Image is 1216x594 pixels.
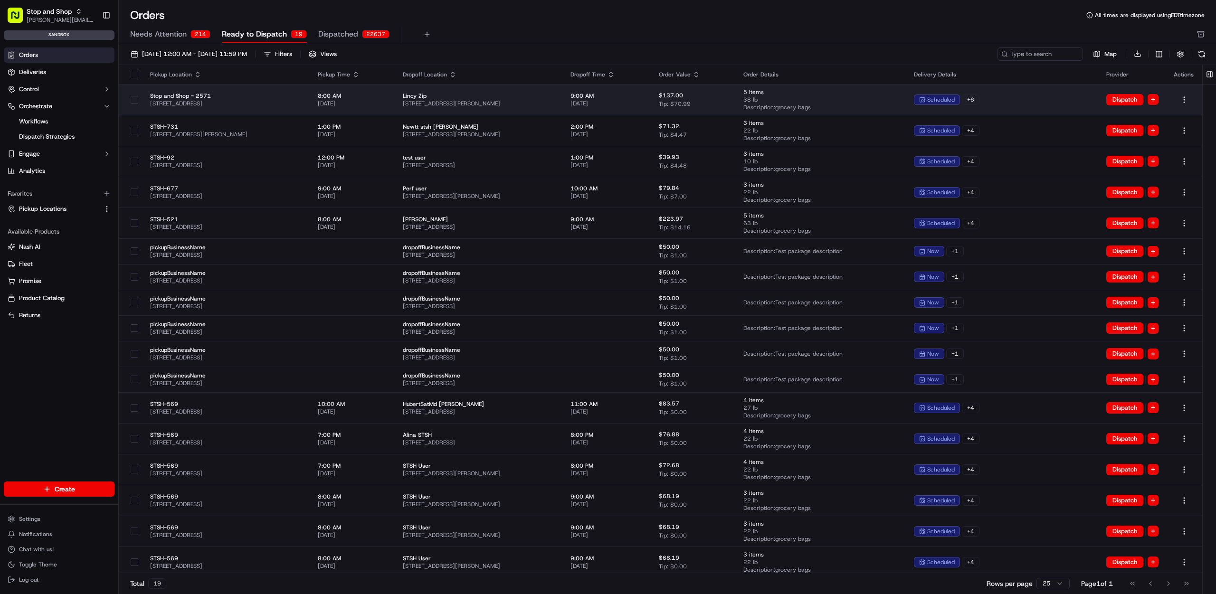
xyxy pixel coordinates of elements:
span: dropoffBusinessName [403,269,555,277]
div: + 1 [946,374,964,385]
span: [DATE] [318,223,388,231]
a: Analytics [4,163,114,179]
button: Dispatch [1106,271,1143,283]
div: Order Details [743,71,899,78]
button: Refresh [1195,47,1208,61]
span: 11:00 AM [570,400,644,408]
span: [STREET_ADDRESS] [403,354,555,361]
span: 4 items [743,458,899,466]
span: 10 lb [743,158,899,165]
span: Description: grocery bags [743,227,899,235]
span: 9:00 AM [570,216,644,223]
span: Log out [19,576,38,584]
div: Actions [1174,71,1195,78]
span: [DATE] [570,192,644,200]
span: test user [403,154,555,161]
div: 22637 [362,30,389,38]
span: 9:00 AM [570,493,644,500]
span: 3 items [743,181,899,189]
span: Description: Test package description [743,376,899,383]
span: Tip: $0.00 [659,439,687,447]
button: Dispatch [1106,433,1143,444]
span: Product Catalog [19,294,65,302]
button: Dispatch [1106,556,1143,568]
span: pickupBusinessName [150,269,303,277]
span: [STREET_ADDRESS] [403,223,555,231]
span: dropoffBusinessName [403,244,555,251]
span: [STREET_ADDRESS][PERSON_NAME] [403,470,555,477]
span: Engage [19,150,40,158]
div: + 1 [946,246,964,256]
span: Fleet [19,260,33,268]
span: [DATE] [570,223,644,231]
div: + 1 [946,297,964,308]
span: pickupBusinessName [150,346,303,354]
span: dropoffBusinessName [403,321,555,328]
span: Perf user [403,185,555,192]
div: + 4 [962,156,979,167]
div: + 4 [962,218,979,228]
span: Chat with us! [19,546,54,553]
span: now [927,376,939,383]
div: + 1 [946,323,964,333]
button: Toggle Theme [4,558,114,571]
span: Description: grocery bags [743,443,899,450]
span: Description: grocery bags [743,473,899,481]
button: Views [304,47,341,61]
span: 7:00 PM [318,462,388,470]
a: 💻API Documentation [76,134,156,151]
span: [DATE] [570,161,644,169]
span: [STREET_ADDRESS] [150,161,303,169]
img: 1736555255976-a54dd68f-1ca7-489b-9aae-adbdc363a1c4 [9,91,27,108]
span: 1:00 PM [570,154,644,161]
span: $50.00 [659,269,679,276]
a: Product Catalog [8,294,111,302]
span: Deliveries [19,68,46,76]
div: + 4 [962,434,979,444]
span: [STREET_ADDRESS] [403,328,555,336]
span: scheduled [927,497,955,504]
span: 10:00 AM [318,400,388,408]
span: Tip: $0.00 [659,470,687,478]
span: Description: grocery bags [743,134,899,142]
button: Dispatch [1106,464,1143,475]
span: 8:00 AM [318,216,388,223]
span: pickupBusinessName [150,295,303,302]
span: dropoffBusinessName [403,346,555,354]
span: Tip: $7.00 [659,193,687,200]
input: Got a question? Start typing here... [25,61,171,71]
span: [STREET_ADDRESS] [150,192,303,200]
span: [DATE] [318,470,388,477]
span: Needs Attention [130,28,187,40]
span: $79.84 [659,184,679,192]
span: [STREET_ADDRESS] [150,379,303,387]
span: $39.93 [659,153,679,161]
span: Description: Test package description [743,299,899,306]
span: [STREET_ADDRESS] [403,302,555,310]
span: Toggle Theme [19,561,57,568]
a: Orders [4,47,114,63]
span: now [927,247,939,255]
span: [STREET_ADDRESS] [403,439,555,446]
span: [STREET_ADDRESS][PERSON_NAME] [150,131,303,138]
span: 22 lb [743,189,899,196]
span: API Documentation [90,138,152,147]
span: 8:00 PM [570,431,644,439]
span: 22 lb [743,435,899,443]
span: Tip: $4.47 [659,131,687,139]
button: Dispatch [1106,297,1143,308]
button: Notifications [4,528,114,541]
span: [DATE] [318,408,388,415]
span: [DATE] [318,192,388,200]
span: 22 lb [743,127,899,134]
div: + 4 [962,403,979,413]
span: Nash AI [19,243,40,251]
span: 8:00 AM [318,493,388,500]
span: now [927,273,939,281]
span: 27 lb [743,404,899,412]
span: Dispatched [318,28,358,40]
a: Powered byPylon [67,160,115,168]
span: [DATE] [570,100,644,107]
span: HubertSatMd [PERSON_NAME] [403,400,555,408]
span: $76.88 [659,431,679,438]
